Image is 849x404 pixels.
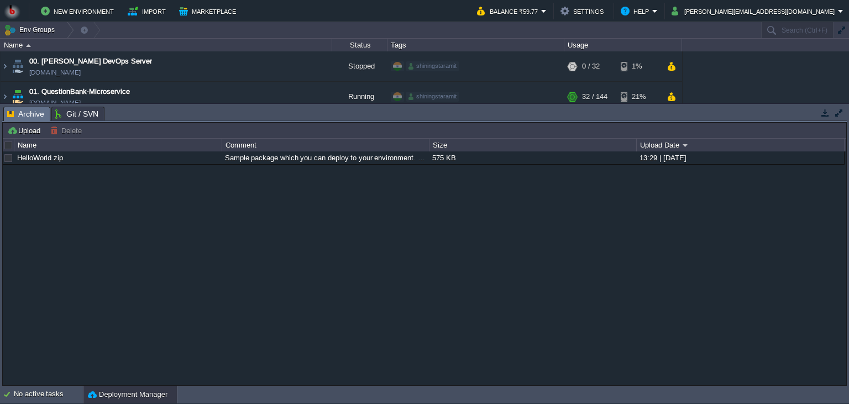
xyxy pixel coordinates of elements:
div: Tags [388,39,564,51]
button: Marketplace [179,4,239,18]
button: Deployment Manager [88,389,167,400]
img: AMDAwAAAACH5BAEAAAAALAAAAAABAAEAAAICRAEAOw== [10,51,25,81]
div: Name [1,39,332,51]
button: Env Groups [4,22,59,38]
button: Settings [560,4,607,18]
div: 21% [621,82,657,112]
div: 575 KB [429,151,636,164]
div: 1% [621,51,657,81]
a: 01. QuestionBank-Microservice [29,86,130,97]
div: 32 / 144 [582,82,607,112]
div: shiningstaramit [406,61,459,71]
div: Size [430,139,636,151]
img: AMDAwAAAACH5BAEAAAAALAAAAAABAAEAAAICRAEAOw== [1,51,9,81]
button: New Environment [41,4,117,18]
div: 0 / 32 [582,51,600,81]
div: Status [333,39,387,51]
button: Delete [50,125,85,135]
img: AMDAwAAAACH5BAEAAAAALAAAAAABAAEAAAICRAEAOw== [1,82,9,112]
a: [DOMAIN_NAME] [29,97,81,108]
button: Help [621,4,652,18]
button: Upload [7,125,44,135]
a: 00. [PERSON_NAME] DevOps Server [29,56,152,67]
button: Import [128,4,169,18]
div: Upload Date [637,139,844,151]
button: [PERSON_NAME][EMAIL_ADDRESS][DOMAIN_NAME] [672,4,838,18]
div: Usage [565,39,682,51]
img: AMDAwAAAACH5BAEAAAAALAAAAAABAAEAAAICRAEAOw== [26,44,31,47]
div: Sample package which you can deploy to your environment. Feel free to delete and upload a package... [222,151,428,164]
button: Balance ₹59.77 [477,4,541,18]
span: Archive [7,107,44,121]
div: No active tasks [14,386,83,403]
div: Comment [223,139,429,151]
img: AMDAwAAAACH5BAEAAAAALAAAAAABAAEAAAICRAEAOw== [10,82,25,112]
div: Running [332,82,387,112]
div: Name [15,139,221,151]
span: Git / SVN [55,107,98,120]
div: shiningstaramit [406,92,459,102]
a: [DOMAIN_NAME] [29,67,81,78]
div: 13:29 | [DATE] [637,151,843,164]
a: HelloWorld.zip [17,154,63,162]
div: Stopped [332,51,387,81]
img: Bitss Techniques [4,3,20,19]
